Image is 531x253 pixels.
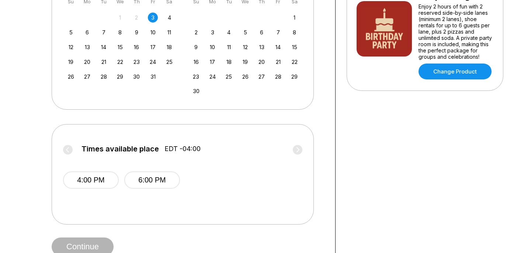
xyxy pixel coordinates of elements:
img: Ultimate Birthday Party Package [357,1,412,57]
div: Not available Thursday, October 2nd, 2025 [132,13,142,23]
div: Choose Friday, November 7th, 2025 [273,27,283,37]
div: Choose Sunday, November 2nd, 2025 [191,27,201,37]
div: Choose Thursday, October 9th, 2025 [132,27,142,37]
div: Choose Saturday, November 8th, 2025 [289,27,299,37]
div: Choose Monday, October 13th, 2025 [82,42,92,52]
div: Choose Friday, October 31st, 2025 [148,72,158,82]
div: Choose Saturday, October 11th, 2025 [164,27,174,37]
span: Times available place [81,145,159,153]
div: Choose Friday, November 14th, 2025 [273,42,283,52]
span: EDT -04:00 [164,145,201,153]
div: Choose Saturday, October 18th, 2025 [164,42,174,52]
div: Choose Tuesday, October 7th, 2025 [99,27,109,37]
div: Choose Monday, November 17th, 2025 [208,57,218,67]
div: Choose Monday, November 3rd, 2025 [208,27,218,37]
div: Choose Thursday, October 30th, 2025 [132,72,142,82]
div: Choose Tuesday, November 25th, 2025 [224,72,234,82]
div: Choose Friday, October 17th, 2025 [148,42,158,52]
div: Choose Monday, November 24th, 2025 [208,72,218,82]
button: 6:00 PM [124,171,180,189]
div: month 2025-11 [190,12,301,96]
div: Choose Friday, October 3rd, 2025 [148,13,158,23]
div: Choose Monday, October 6th, 2025 [82,27,92,37]
div: Choose Sunday, November 30th, 2025 [191,86,201,96]
div: Choose Monday, October 20th, 2025 [82,57,92,67]
div: Choose Thursday, November 13th, 2025 [257,42,267,52]
div: Choose Saturday, October 4th, 2025 [164,13,174,23]
button: 4:00 PM [63,171,119,189]
div: Choose Monday, November 10th, 2025 [208,42,218,52]
div: Choose Sunday, October 12th, 2025 [66,42,76,52]
div: Choose Thursday, November 27th, 2025 [257,72,267,82]
div: Enjoy 2 hours of fun with 2 reserved side-by-side lanes (minimum 2 lanes), shoe rentals for up to... [419,3,493,60]
div: Choose Monday, October 27th, 2025 [82,72,92,82]
div: Choose Sunday, October 19th, 2025 [66,57,76,67]
div: Not available Wednesday, October 1st, 2025 [115,13,125,23]
div: Choose Tuesday, November 4th, 2025 [224,27,234,37]
div: Choose Tuesday, October 28th, 2025 [99,72,109,82]
div: Choose Thursday, October 16th, 2025 [132,42,142,52]
div: Choose Sunday, November 23rd, 2025 [191,72,201,82]
div: Choose Friday, November 21st, 2025 [273,57,283,67]
div: Choose Saturday, November 22nd, 2025 [289,57,299,67]
div: Choose Tuesday, October 21st, 2025 [99,57,109,67]
div: Choose Sunday, October 26th, 2025 [66,72,76,82]
div: Choose Wednesday, October 22nd, 2025 [115,57,125,67]
div: month 2025-10 [65,12,176,82]
div: Choose Wednesday, November 26th, 2025 [240,72,250,82]
div: Choose Thursday, November 6th, 2025 [257,27,267,37]
div: Choose Wednesday, October 8th, 2025 [115,27,125,37]
a: Change Product [419,64,492,79]
div: Choose Thursday, November 20th, 2025 [257,57,267,67]
div: Choose Saturday, November 15th, 2025 [289,42,299,52]
div: Choose Sunday, November 9th, 2025 [191,42,201,52]
div: Choose Wednesday, October 29th, 2025 [115,72,125,82]
div: Choose Friday, October 24th, 2025 [148,57,158,67]
div: Choose Saturday, November 1st, 2025 [289,13,299,23]
div: Choose Friday, November 28th, 2025 [273,72,283,82]
div: Choose Tuesday, November 18th, 2025 [224,57,234,67]
div: Choose Saturday, October 25th, 2025 [164,57,174,67]
div: Choose Wednesday, October 15th, 2025 [115,42,125,52]
div: Choose Saturday, November 29th, 2025 [289,72,299,82]
div: Choose Thursday, October 23rd, 2025 [132,57,142,67]
div: Choose Sunday, November 16th, 2025 [191,57,201,67]
div: Choose Friday, October 10th, 2025 [148,27,158,37]
div: Choose Wednesday, November 5th, 2025 [240,27,250,37]
div: Choose Tuesday, October 14th, 2025 [99,42,109,52]
div: Choose Sunday, October 5th, 2025 [66,27,76,37]
div: Choose Wednesday, November 19th, 2025 [240,57,250,67]
div: Choose Wednesday, November 12th, 2025 [240,42,250,52]
div: Choose Tuesday, November 11th, 2025 [224,42,234,52]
